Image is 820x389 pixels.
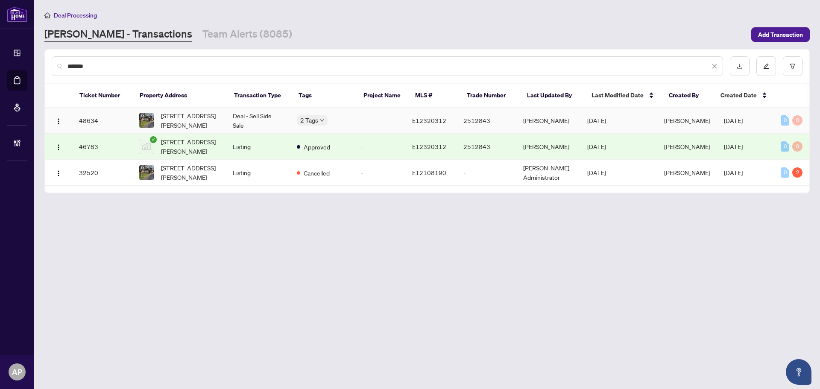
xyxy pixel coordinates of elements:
[354,134,405,160] td: -
[664,143,710,150] span: [PERSON_NAME]
[304,142,330,152] span: Approved
[227,84,292,108] th: Transaction Type
[161,111,219,130] span: [STREET_ADDRESS][PERSON_NAME]
[756,56,776,76] button: edit
[139,165,154,180] img: thumbnail-img
[585,84,662,108] th: Last Modified Date
[226,160,290,186] td: Listing
[457,134,516,160] td: 2512843
[354,160,405,186] td: -
[412,169,446,176] span: E12108190
[7,6,27,22] img: logo
[792,167,802,178] div: 2
[662,84,714,108] th: Created By
[587,169,606,176] span: [DATE]
[792,141,802,152] div: 0
[587,143,606,150] span: [DATE]
[714,84,774,108] th: Created Date
[354,108,405,134] td: -
[55,144,62,151] img: Logo
[73,84,133,108] th: Ticket Number
[664,169,710,176] span: [PERSON_NAME]
[758,28,803,41] span: Add Transaction
[737,63,743,69] span: download
[412,117,446,124] span: E12320312
[724,117,743,124] span: [DATE]
[54,12,97,19] span: Deal Processing
[226,134,290,160] td: Listing
[781,115,789,126] div: 0
[664,117,710,124] span: [PERSON_NAME]
[730,56,750,76] button: download
[226,108,290,134] td: Deal - Sell Side Sale
[786,359,811,385] button: Open asap
[357,84,408,108] th: Project Name
[72,160,132,186] td: 32520
[304,168,330,178] span: Cancelled
[587,117,606,124] span: [DATE]
[72,134,132,160] td: 46783
[516,108,580,134] td: [PERSON_NAME]
[412,143,446,150] span: E12320312
[792,115,802,126] div: 0
[460,84,520,108] th: Trade Number
[516,134,580,160] td: [PERSON_NAME]
[781,167,789,178] div: 0
[292,84,356,108] th: Tags
[720,91,757,100] span: Created Date
[763,63,769,69] span: edit
[52,140,65,153] button: Logo
[12,366,22,378] span: AP
[408,84,460,108] th: MLS #
[161,163,219,182] span: [STREET_ADDRESS][PERSON_NAME]
[52,114,65,127] button: Logo
[457,160,516,186] td: -
[751,27,810,42] button: Add Transaction
[300,115,318,125] span: 2 Tags
[150,136,157,143] span: check-circle
[133,84,228,108] th: Property Address
[516,160,580,186] td: [PERSON_NAME] Administrator
[44,27,192,42] a: [PERSON_NAME] - Transactions
[55,118,62,125] img: Logo
[724,169,743,176] span: [DATE]
[520,84,585,108] th: Last Updated By
[202,27,292,42] a: Team Alerts (8085)
[712,63,717,69] span: close
[724,143,743,150] span: [DATE]
[72,108,132,134] td: 48634
[790,63,796,69] span: filter
[320,118,324,123] span: down
[55,170,62,177] img: Logo
[161,137,219,156] span: [STREET_ADDRESS][PERSON_NAME]
[139,113,154,128] img: thumbnail-img
[52,166,65,179] button: Logo
[44,12,50,18] span: home
[592,91,644,100] span: Last Modified Date
[783,56,802,76] button: filter
[781,141,789,152] div: 0
[139,139,154,154] img: thumbnail-img
[457,108,516,134] td: 2512843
